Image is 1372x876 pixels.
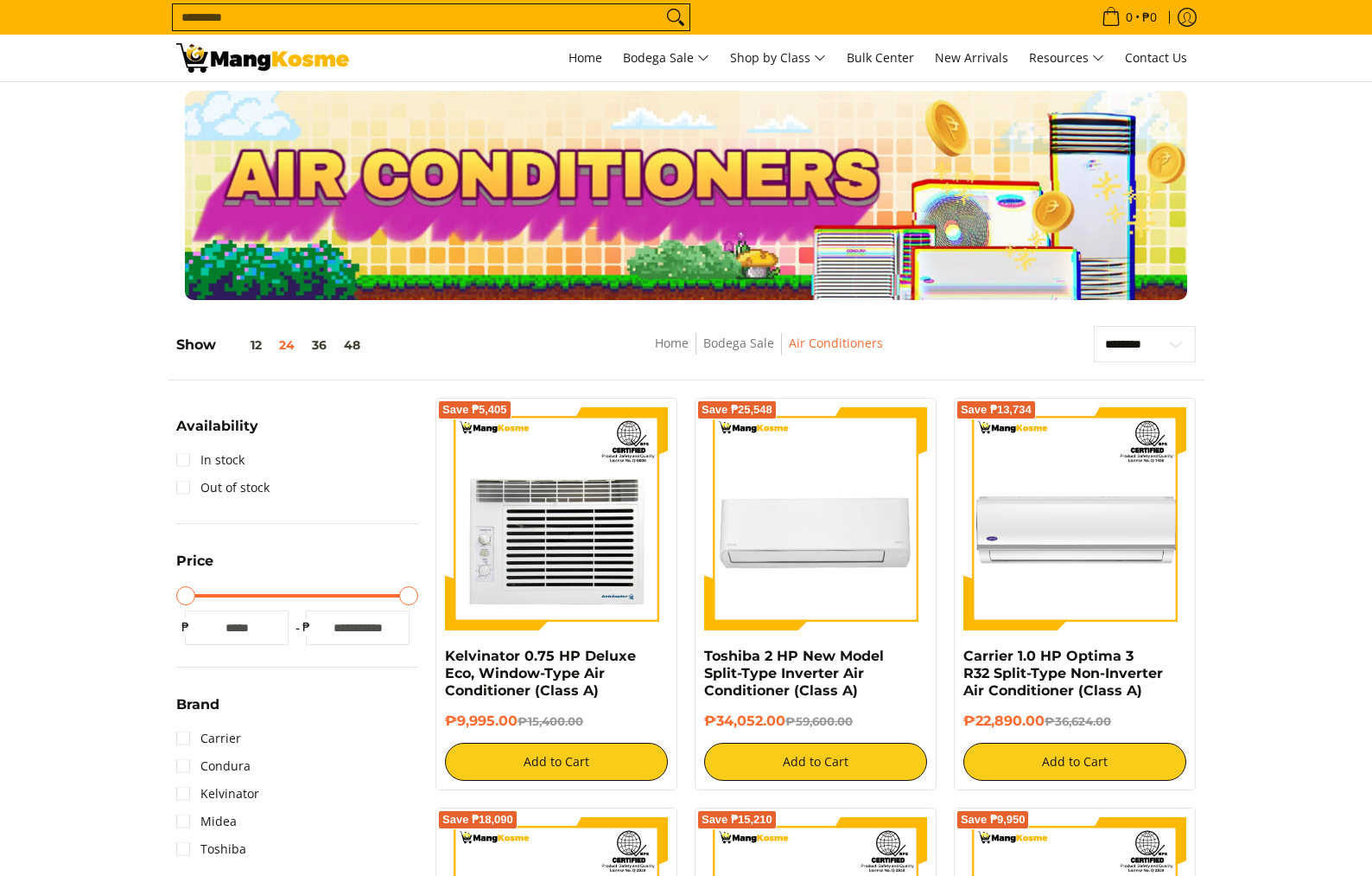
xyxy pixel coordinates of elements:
summary: Open [176,419,258,446]
a: Carrier [176,725,241,752]
span: ₱0 [1140,11,1159,23]
span: Bodega Sale [623,48,709,69]
a: Home [560,35,611,81]
span: Save ₱9,950 [961,815,1026,825]
a: Bulk Center [838,35,923,81]
button: Search [662,4,689,30]
h5: Show [176,336,369,354]
nav: Breadcrumbs [529,333,1009,372]
a: Toshiba 2 HP New Model Split-Type Inverter Air Conditioner (Class A) [704,648,884,699]
a: Out of stock [176,474,270,502]
button: 36 [303,338,335,352]
h6: ₱34,052.00 [704,713,927,730]
span: Home [568,49,602,66]
del: ₱59,600.00 [785,714,853,728]
summary: Open [176,698,219,725]
a: Kelvinator [176,780,259,808]
img: Kelvinator 0.75 HP Deluxe Eco, Window-Type Air Conditioner (Class A) [445,407,668,630]
a: Bodega Sale [614,35,718,81]
a: Home [655,335,689,351]
span: New Arrivals [935,49,1008,66]
a: Condura [176,752,251,780]
button: 48 [335,338,369,352]
span: ₱ [176,618,194,636]
span: Save ₱13,734 [961,405,1032,415]
a: Toshiba [176,835,246,863]
a: Shop by Class [721,35,835,81]
button: Add to Cart [963,743,1186,781]
span: Resources [1029,48,1104,69]
span: ₱ [297,618,314,636]
button: Add to Cart [704,743,927,781]
span: Brand [176,698,219,712]
a: Air Conditioners [789,335,883,351]
span: Availability [176,419,258,433]
summary: Open [176,554,213,581]
img: Bodega Sale Aircon l Mang Kosme: Home Appliances Warehouse Sale [176,43,349,73]
del: ₱15,400.00 [518,714,583,728]
span: • [1096,8,1162,27]
del: ₱36,624.00 [1045,714,1111,728]
h6: ₱9,995.00 [445,713,668,730]
a: Carrier 1.0 HP Optima 3 R32 Split-Type Non-Inverter Air Conditioner (Class A) [963,648,1163,699]
a: Resources [1020,35,1113,81]
img: Carrier 1.0 HP Optima 3 R32 Split-Type Non-Inverter Air Conditioner (Class A) [963,407,1186,630]
nav: Main Menu [366,35,1196,81]
span: Bulk Center [847,49,914,66]
span: Save ₱25,548 [702,405,772,415]
h6: ₱22,890.00 [963,713,1186,730]
span: Price [176,554,213,568]
span: Save ₱15,210 [702,815,772,825]
button: 12 [216,338,270,352]
span: Save ₱18,090 [442,815,513,825]
a: In stock [176,446,245,474]
span: Contact Us [1125,49,1187,66]
span: 0 [1123,11,1135,23]
a: Kelvinator 0.75 HP Deluxe Eco, Window-Type Air Conditioner (Class A) [445,648,636,699]
a: Midea [176,808,237,835]
a: Bodega Sale [703,335,774,351]
img: Toshiba 2 HP New Model Split-Type Inverter Air Conditioner (Class A) [704,407,927,630]
button: 24 [270,338,303,352]
a: Contact Us [1116,35,1196,81]
span: Save ₱5,405 [442,405,507,415]
a: New Arrivals [926,35,1017,81]
span: Shop by Class [730,48,826,69]
button: Add to Cart [445,743,668,781]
